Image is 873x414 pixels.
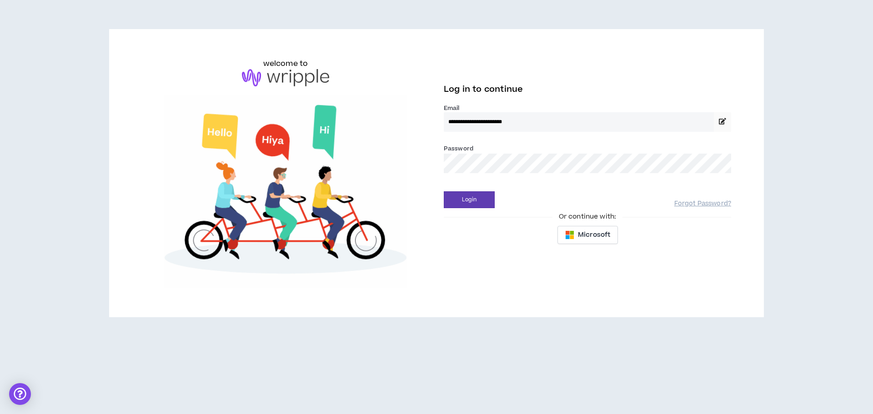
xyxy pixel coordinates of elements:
label: Email [444,104,731,112]
a: Forgot Password? [674,200,731,208]
label: Password [444,145,473,153]
span: Or continue with: [552,212,622,222]
button: Login [444,191,495,208]
img: Welcome to Wripple [142,95,429,288]
span: Microsoft [578,230,610,240]
span: Log in to continue [444,84,523,95]
div: Open Intercom Messenger [9,383,31,405]
button: Microsoft [557,226,618,244]
img: logo-brand.png [242,69,329,86]
h6: welcome to [263,58,308,69]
